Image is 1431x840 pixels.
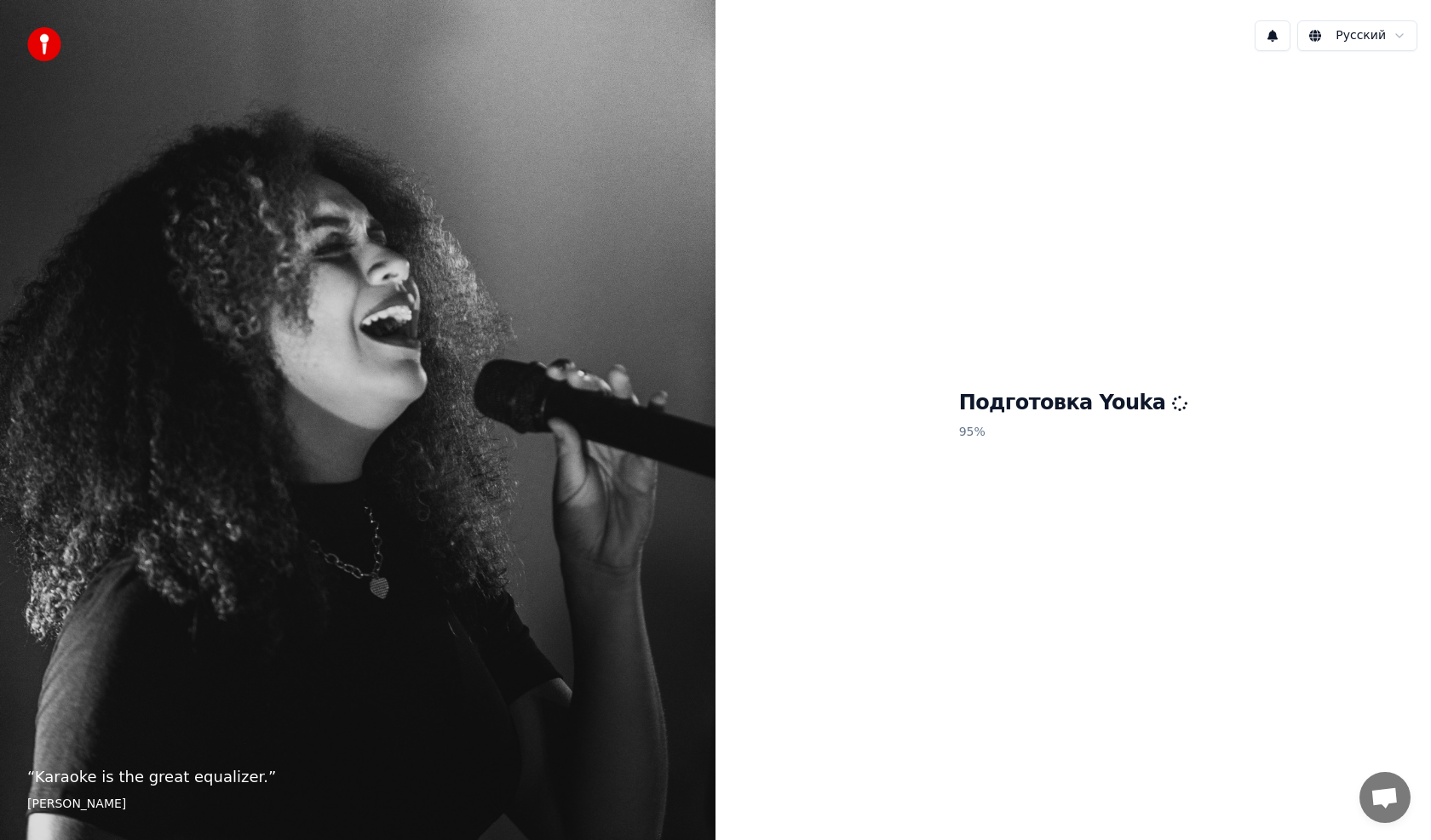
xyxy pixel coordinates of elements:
p: 95 % [959,417,1188,448]
footer: [PERSON_NAME] [27,796,688,813]
div: Открытый чат [1359,772,1411,823]
h1: Подготовка Youka [959,390,1188,417]
p: “ Karaoke is the great equalizer. ” [27,765,688,789]
img: youka [27,27,61,61]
